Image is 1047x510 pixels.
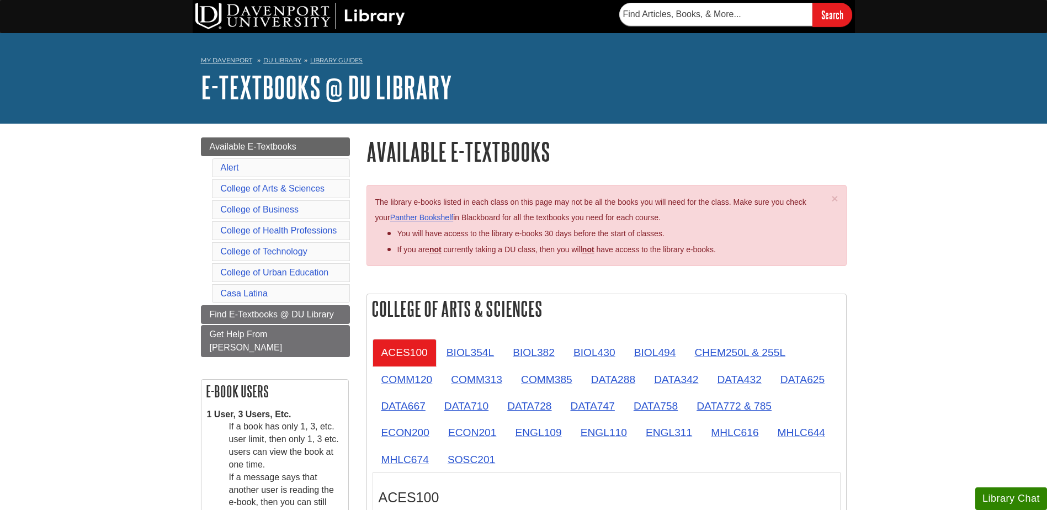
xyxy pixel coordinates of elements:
a: ENGL110 [572,419,636,446]
a: CHEM250L & 255L [685,339,794,366]
span: If you are currently taking a DU class, then you will have access to the library e-books. [397,245,716,254]
a: DATA432 [708,366,770,393]
a: SOSC201 [439,446,504,473]
dt: 1 User, 3 Users, Etc. [207,408,343,421]
span: You will have access to the library e-books 30 days before the start of classes. [397,229,665,238]
span: Find E-Textbooks @ DU Library [210,310,334,319]
a: My Davenport [201,56,252,65]
button: Close [831,193,838,204]
a: MHLC674 [373,446,438,473]
h2: College of Arts & Sciences [367,294,846,323]
a: College of Business [221,205,299,214]
input: Find Articles, Books, & More... [619,3,812,26]
span: Get Help From [PERSON_NAME] [210,330,283,352]
a: Panther Bookshelf [390,213,453,222]
a: DATA625 [772,366,833,393]
a: Available E-Textbooks [201,137,350,156]
a: Library Guides [310,56,363,64]
span: × [831,192,838,205]
a: DATA728 [498,392,560,419]
a: DATA342 [645,366,707,393]
h1: Available E-Textbooks [366,137,847,166]
a: College of Health Professions [221,226,337,235]
a: BIOL494 [625,339,685,366]
strong: not [429,245,442,254]
a: DATA710 [435,392,497,419]
button: Library Chat [975,487,1047,510]
a: COMM120 [373,366,442,393]
a: COMM313 [442,366,511,393]
a: College of Urban Education [221,268,329,277]
a: E-Textbooks @ DU Library [201,70,452,104]
a: DATA288 [582,366,644,393]
a: Find E-Textbooks @ DU Library [201,305,350,324]
a: DATA747 [562,392,624,419]
nav: breadcrumb [201,53,847,71]
a: ECON201 [439,419,505,446]
a: BIOL430 [565,339,624,366]
a: BIOL382 [504,339,564,366]
a: DU Library [263,56,301,64]
a: MHLC616 [702,419,767,446]
a: Alert [221,163,239,172]
a: DATA758 [625,392,687,419]
a: Get Help From [PERSON_NAME] [201,325,350,357]
span: The library e-books listed in each class on this page may not be all the books you will need for ... [375,198,806,222]
a: Casa Latina [221,289,268,298]
a: ACES100 [373,339,437,366]
span: Available E-Textbooks [210,142,296,151]
a: ENGL311 [637,419,701,446]
a: College of Technology [221,247,307,256]
a: College of Arts & Sciences [221,184,325,193]
a: ECON200 [373,419,438,446]
a: COMM385 [512,366,581,393]
a: BIOL354L [438,339,503,366]
u: not [582,245,594,254]
h2: E-book Users [201,380,348,403]
a: DATA667 [373,392,434,419]
h3: ACES100 [379,490,835,506]
a: MHLC644 [769,419,834,446]
form: Searches DU Library's articles, books, and more [619,3,852,26]
img: DU Library [195,3,405,29]
a: ENGL109 [506,419,570,446]
a: DATA772 & 785 [688,392,780,419]
input: Search [812,3,852,26]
